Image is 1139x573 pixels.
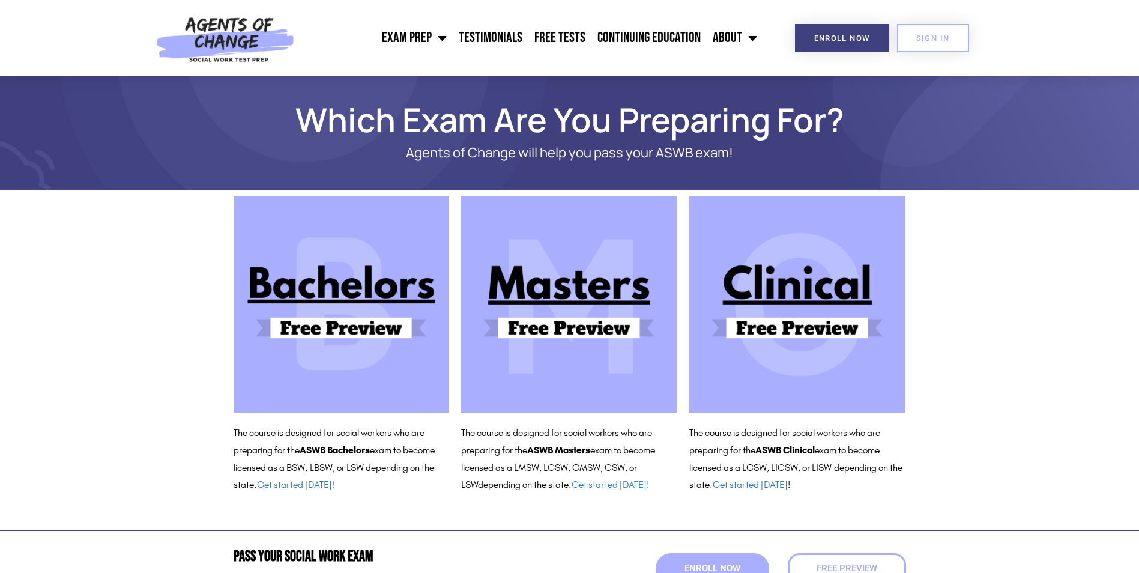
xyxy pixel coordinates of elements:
a: Get started [DATE] [713,479,788,490]
b: ASWB Bachelors [300,444,370,456]
a: Enroll Now [795,24,889,52]
a: Get started [DATE]! [257,479,334,490]
a: SIGN IN [897,24,969,52]
p: The course is designed for social workers who are preparing for the exam to become licensed as a ... [461,425,677,494]
p: Agents of Change will help you pass your ASWB exam! [276,145,864,160]
span: SIGN IN [916,34,950,42]
a: Continuing Education [591,23,707,53]
b: ASWB Masters [527,444,590,456]
a: Get started [DATE]! [572,479,649,490]
span: depending on the state. [478,479,649,490]
h2: Pass Your Social Work Exam [234,549,564,564]
h1: Which Exam Are You Preparing For? [228,106,912,133]
a: Testimonials [453,23,528,53]
span: Free Preview [817,564,877,573]
span: Enroll Now [684,564,740,573]
a: Exam Prep [376,23,453,53]
span: Enroll Now [814,34,870,42]
a: About [707,23,763,53]
p: The course is designed for social workers who are preparing for the exam to become licensed as a ... [689,425,905,494]
b: ASWB Clinical [755,444,815,456]
p: The course is designed for social workers who are preparing for the exam to become licensed as a ... [234,425,450,494]
span: . ! [710,479,790,490]
a: Free Tests [528,23,591,53]
nav: Menu [301,23,763,53]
